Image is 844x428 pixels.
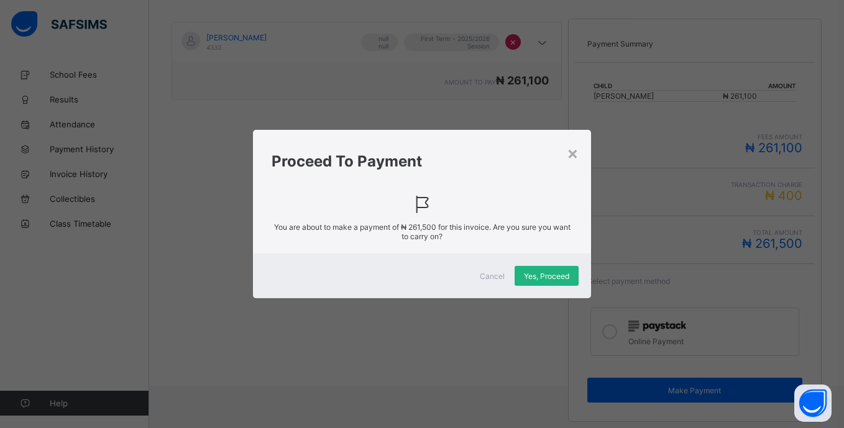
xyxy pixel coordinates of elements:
span: You are about to make a payment of for this invoice. Are you sure you want to carry on? [272,222,572,241]
button: Open asap [794,385,832,422]
span: Yes, Proceed [524,271,569,281]
span: Cancel [480,271,505,281]
span: ₦ 261,500 [401,222,436,232]
div: × [567,142,579,163]
h1: Proceed To Payment [272,152,572,170]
